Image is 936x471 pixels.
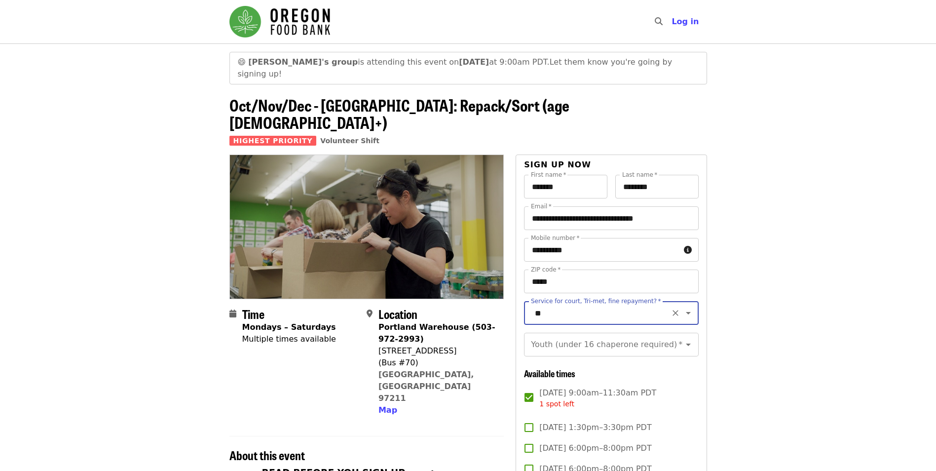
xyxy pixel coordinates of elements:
[664,12,707,32] button: Log in
[531,235,579,241] label: Mobile number
[669,10,676,34] input: Search
[229,309,236,318] i: calendar icon
[539,387,656,409] span: [DATE] 9:00am–11:30am PDT
[524,238,679,262] input: Mobile number
[539,422,651,433] span: [DATE] 1:30pm–3:30pm PDT
[459,57,489,67] strong: [DATE]
[378,345,496,357] div: [STREET_ADDRESS]
[539,400,574,408] span: 1 spot left
[524,270,698,293] input: ZIP code
[230,155,504,298] img: Oct/Nov/Dec - Portland: Repack/Sort (age 8+) organized by Oregon Food Bank
[622,172,657,178] label: Last name
[229,93,569,134] span: Oct/Nov/Dec - [GEOGRAPHIC_DATA]: Repack/Sort (age [DEMOGRAPHIC_DATA]+)
[367,309,373,318] i: map-marker-alt icon
[378,357,496,369] div: (Bus #70)
[320,137,379,145] a: Volunteer Shift
[539,442,651,454] span: [DATE] 6:00pm–8:00pm PDT
[681,306,695,320] button: Open
[378,322,495,344] strong: Portland Warehouse (503-972-2993)
[242,333,336,345] div: Multiple times available
[531,267,561,273] label: ZIP code
[524,206,698,230] input: Email
[669,306,682,320] button: Clear
[672,17,699,26] span: Log in
[248,57,549,67] span: is attending this event on at 9:00am PDT.
[531,298,661,304] label: Service for court, Tri-met, fine repayment?
[684,245,692,255] i: circle-info icon
[242,322,336,332] strong: Mondays – Saturdays
[378,404,397,416] button: Map
[378,370,474,403] a: [GEOGRAPHIC_DATA], [GEOGRAPHIC_DATA] 97211
[242,305,264,322] span: Time
[229,6,330,38] img: Oregon Food Bank - Home
[531,172,566,178] label: First name
[378,305,417,322] span: Location
[524,160,591,169] span: Sign up now
[524,367,575,380] span: Available times
[238,57,246,67] span: grinning face emoji
[378,405,397,415] span: Map
[524,175,607,198] input: First name
[615,175,699,198] input: Last name
[655,17,663,26] i: search icon
[229,136,317,146] span: Highest Priority
[229,446,305,464] span: About this event
[681,338,695,352] button: Open
[531,203,552,209] label: Email
[248,57,358,67] strong: [PERSON_NAME]'s group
